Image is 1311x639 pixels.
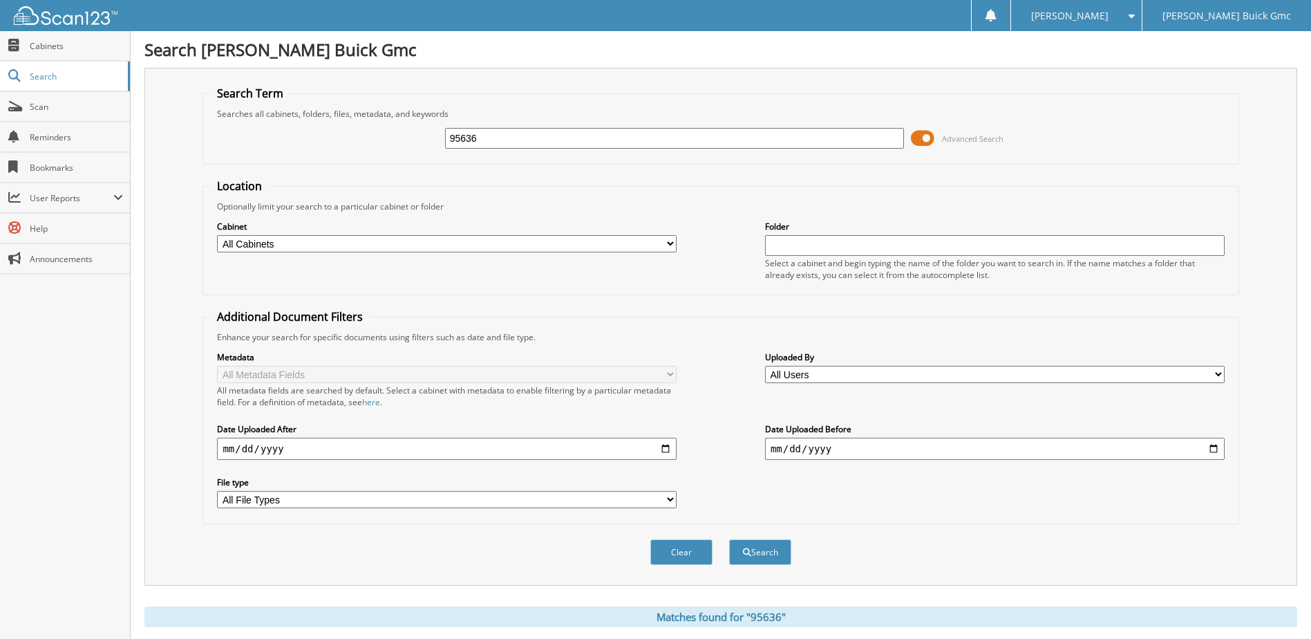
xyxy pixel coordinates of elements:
[144,606,1297,627] div: Matches found for "95636"
[217,385,677,408] div: All metadata fields are searched by default. Select a cabinet with metadata to enable filtering b...
[362,396,380,408] a: here
[765,423,1225,435] label: Date Uploaded Before
[765,221,1225,232] label: Folder
[1162,12,1291,20] span: [PERSON_NAME] Buick Gmc
[14,6,117,25] img: scan123-logo-white.svg
[217,351,677,363] label: Metadata
[765,257,1225,281] div: Select a cabinet and begin typing the name of the folder you want to search in. If the name match...
[217,221,677,232] label: Cabinet
[30,40,123,52] span: Cabinets
[30,101,123,113] span: Scan
[210,178,269,194] legend: Location
[765,351,1225,363] label: Uploaded By
[30,192,113,204] span: User Reports
[210,331,1231,343] div: Enhance your search for specific documents using filters such as date and file type.
[729,539,791,565] button: Search
[30,131,123,143] span: Reminders
[210,86,290,101] legend: Search Term
[144,38,1297,61] h1: Search [PERSON_NAME] Buick Gmc
[30,223,123,234] span: Help
[210,201,1231,212] div: Optionally limit your search to a particular cabinet or folder
[210,108,1231,120] div: Searches all cabinets, folders, files, metadata, and keywords
[217,476,677,488] label: File type
[30,71,121,82] span: Search
[942,133,1003,144] span: Advanced Search
[1031,12,1109,20] span: [PERSON_NAME]
[765,438,1225,460] input: end
[217,438,677,460] input: start
[217,423,677,435] label: Date Uploaded After
[210,309,370,324] legend: Additional Document Filters
[650,539,713,565] button: Clear
[30,253,123,265] span: Announcements
[30,162,123,174] span: Bookmarks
